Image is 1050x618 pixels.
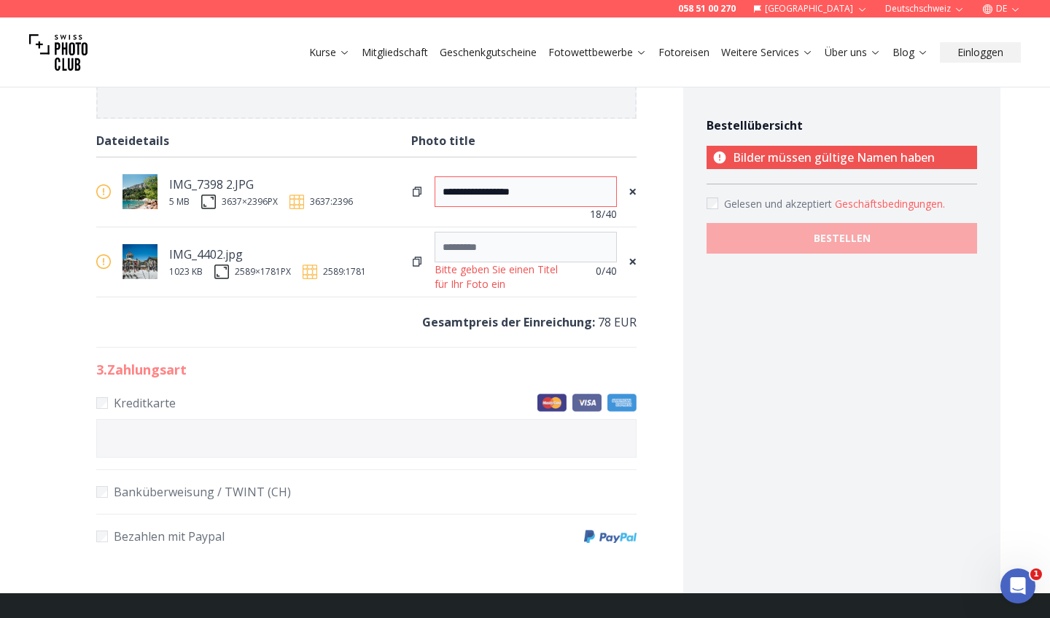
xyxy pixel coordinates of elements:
span: 18 /40 [590,207,617,222]
span: 1 [1030,568,1042,580]
img: ratio [289,195,304,209]
div: 1023 KB [169,266,203,278]
button: Kurse [303,42,356,63]
img: size [214,265,229,279]
img: Swiss photo club [29,23,87,82]
button: BESTELLEN [707,223,977,254]
a: Blog [892,45,928,60]
button: Blog [887,42,934,63]
span: × [629,181,637,202]
a: Weitere Services [721,45,813,60]
div: IMG_4402.jpg [169,244,366,265]
div: 3637 × 2396 PX [222,196,278,208]
input: Accept terms [707,197,718,209]
button: Mitgliedschaft [356,42,434,63]
h4: Bestellübersicht [707,117,977,134]
a: Geschenkgutscheine [440,45,537,60]
button: Weitere Services [715,42,819,63]
button: Fotoreisen [653,42,715,63]
img: ratio [303,265,317,279]
b: BESTELLEN [814,231,871,246]
span: Gelesen und akzeptiert [724,197,835,211]
a: Kurse [309,45,350,60]
iframe: Intercom live chat [1000,568,1035,603]
div: IMG_7398 2.JPG [169,174,353,195]
button: Über uns [819,42,887,63]
a: Fotoreisen [658,45,709,60]
button: Geschenkgutscheine [434,42,542,63]
div: 2589 × 1781 PX [235,266,291,278]
button: Fotowettbewerbe [542,42,653,63]
b: Gesamtpreis der Einreichung : [422,314,595,330]
img: warn [96,184,111,199]
a: Über uns [825,45,881,60]
img: warn [96,254,111,269]
img: thumb [122,244,157,279]
button: Einloggen [940,42,1021,63]
div: Photo title [411,130,637,151]
a: 058 51 00 270 [678,3,736,15]
span: 3637:2396 [310,196,353,208]
img: thumb [122,174,157,209]
span: 0 /40 [596,264,617,278]
div: Bitte geben Sie einen Titel für Ihr Foto ein [435,262,572,292]
a: Mitgliedschaft [362,45,428,60]
p: Bilder müssen gültige Namen haben [707,146,977,169]
img: size [201,195,216,209]
span: 2589:1781 [323,266,366,278]
span: × [629,251,637,272]
p: 78 EUR [96,312,637,332]
div: 5 MB [169,196,190,208]
a: Fotowettbewerbe [548,45,647,60]
button: Accept termsGelesen und akzeptiert [835,197,945,211]
div: Dateidetails [96,130,412,151]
